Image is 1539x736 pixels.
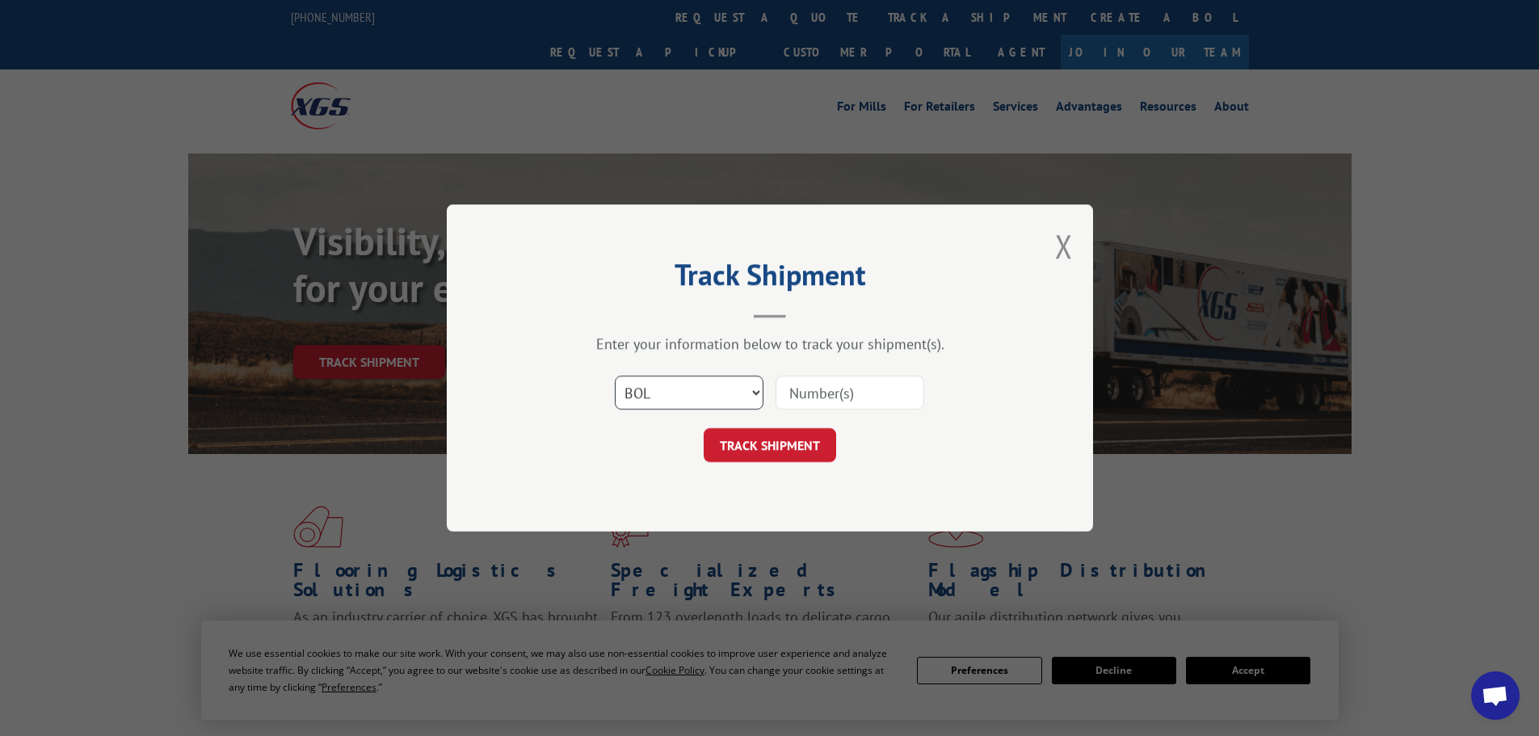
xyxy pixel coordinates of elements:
h2: Track Shipment [528,263,1012,294]
div: Open chat [1471,671,1520,720]
div: Enter your information below to track your shipment(s). [528,334,1012,353]
button: Close modal [1055,225,1073,267]
input: Number(s) [776,376,924,410]
button: TRACK SHIPMENT [704,428,836,462]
